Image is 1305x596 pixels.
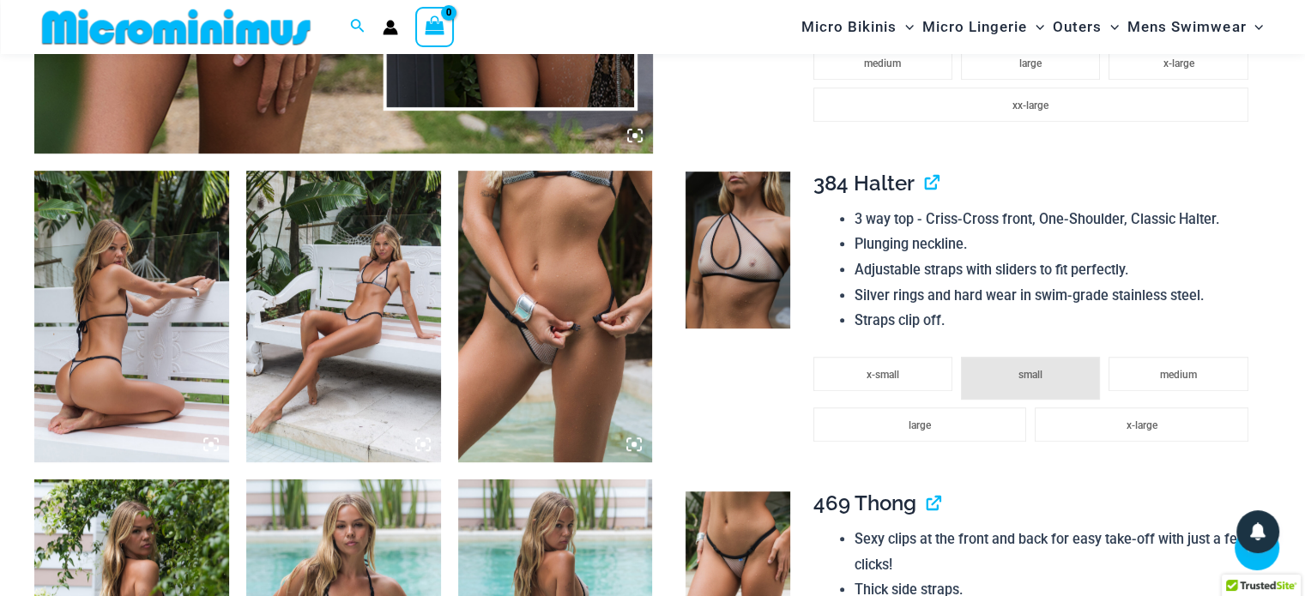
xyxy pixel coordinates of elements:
li: Silver rings and hard wear in swim-grade stainless steel. [855,283,1257,309]
li: small [961,357,1100,400]
li: x-large [1035,407,1248,442]
li: 3 way top - Criss-Cross front, One-Shoulder, Classic Halter. [855,207,1257,232]
span: medium [1160,369,1197,381]
li: x-large [1109,45,1248,80]
a: OutersMenu ToggleMenu Toggle [1048,5,1123,49]
li: x-small [813,357,952,391]
span: Outers [1053,5,1102,49]
span: Menu Toggle [897,5,914,49]
a: Micro LingerieMenu ToggleMenu Toggle [918,5,1048,49]
span: Mens Swimwear [1127,5,1246,49]
a: Mens SwimwearMenu ToggleMenu Toggle [1123,5,1267,49]
li: Straps clip off. [855,308,1257,334]
span: Micro Bikinis [801,5,897,49]
li: large [813,407,1027,442]
span: x-large [1163,57,1194,69]
span: 469 Thong [813,491,916,515]
img: MM SHOP LOGO FLAT [35,8,317,46]
span: medium [864,57,901,69]
img: Trade Winds Ivory/Ink 317 Top 469 Thong [34,171,229,462]
span: Menu Toggle [1246,5,1263,49]
img: Trade Winds Ivory/Ink 469 Thong [458,171,653,462]
img: Trade Winds Ivory/Ink 317 Top 469 Thong [246,171,441,462]
span: x-large [1127,419,1157,431]
nav: Site Navigation [794,3,1271,51]
span: Micro Lingerie [922,5,1027,49]
li: large [961,45,1100,80]
span: small [1018,369,1042,381]
li: medium [813,45,952,80]
li: medium [1109,357,1248,391]
li: xx-large [813,87,1248,122]
a: View Shopping Cart, empty [415,7,455,46]
li: Plunging neckline. [855,232,1257,257]
li: Adjustable straps with sliders to fit perfectly. [855,257,1257,283]
span: xx-large [1012,99,1048,111]
img: Trade Winds Ivory/Ink 384 Top [686,172,790,328]
a: Account icon link [383,20,398,35]
span: x-small [867,369,899,381]
li: Sexy clips at the front and back for easy take-off with just a few clicks! [855,527,1257,577]
span: Menu Toggle [1027,5,1044,49]
span: 384 Halter [813,171,915,196]
a: Search icon link [350,16,366,38]
span: large [1019,57,1042,69]
a: Micro BikinisMenu ToggleMenu Toggle [797,5,918,49]
span: Menu Toggle [1102,5,1119,49]
span: large [909,419,931,431]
